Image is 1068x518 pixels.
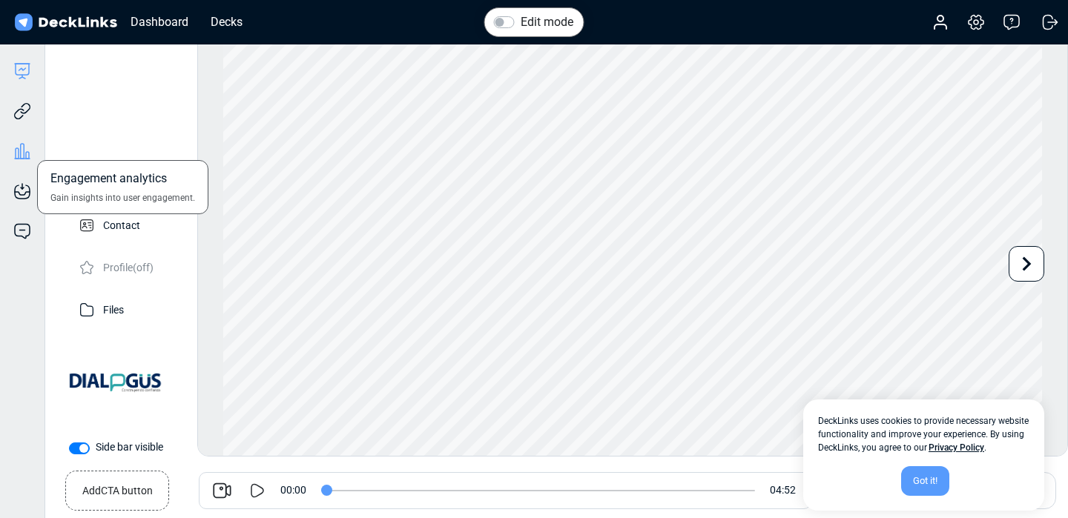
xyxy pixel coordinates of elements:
[96,439,163,455] label: Side bar visible
[12,12,119,33] img: DeckLinks
[103,299,124,318] p: Files
[818,414,1029,454] span: DeckLinks uses cookies to provide necessary website functionality and improve your experience. By...
[50,170,167,191] span: Engagement analytics
[901,466,949,496] div: Got it!
[770,482,796,498] span: 04:52
[929,442,984,453] a: Privacy Policy
[203,13,250,31] div: Decks
[103,215,140,233] p: Contact
[82,477,153,499] small: Add CTA button
[50,191,195,205] span: Gain insights into user engagement.
[280,482,306,498] span: 00:00
[103,257,154,276] p: Profile (off)
[123,13,196,31] div: Dashboard
[65,330,168,434] img: Company Banner
[521,13,573,31] label: Edit mode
